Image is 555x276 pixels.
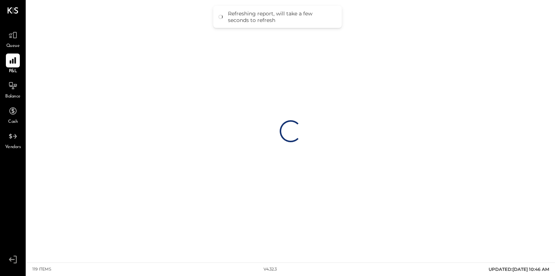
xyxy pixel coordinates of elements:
[32,266,51,272] div: 119 items
[8,119,18,125] span: Cash
[0,129,25,151] a: Vendors
[0,28,25,49] a: Queue
[0,54,25,75] a: P&L
[5,144,21,151] span: Vendors
[5,93,21,100] span: Balance
[6,43,20,49] span: Queue
[228,10,334,23] div: Refreshing report, will take a few seconds to refresh
[0,79,25,100] a: Balance
[9,68,17,75] span: P&L
[0,104,25,125] a: Cash
[489,266,549,272] span: UPDATED: [DATE] 10:46 AM
[264,266,277,272] div: v 4.32.3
